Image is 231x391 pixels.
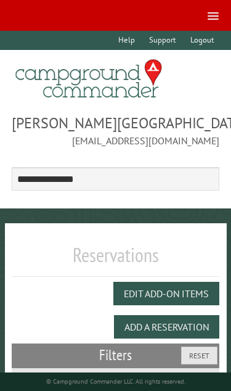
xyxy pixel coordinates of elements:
[144,31,182,50] a: Support
[12,243,220,277] h1: Reservations
[12,344,220,367] h2: Filters
[113,31,141,50] a: Help
[114,315,219,339] button: Add a Reservation
[12,55,166,103] img: Campground Commander
[46,377,185,385] small: © Campground Commander LLC. All rights reserved.
[12,113,220,147] span: [PERSON_NAME][GEOGRAPHIC_DATA] [EMAIL_ADDRESS][DOMAIN_NAME]
[181,347,217,364] button: Reset
[113,282,219,305] button: Edit Add-on Items
[184,31,219,50] a: Logout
